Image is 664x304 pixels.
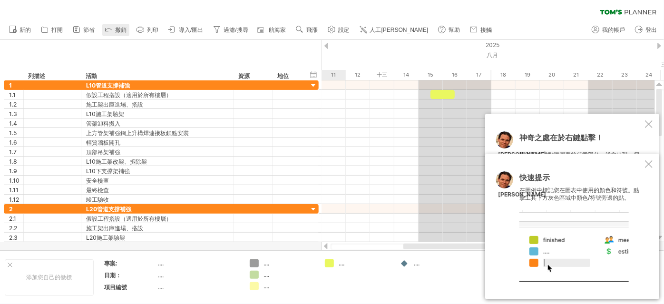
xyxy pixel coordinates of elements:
[115,27,127,33] font: 撤銷
[102,24,129,36] a: 撤銷
[477,71,482,78] font: 17
[597,71,604,78] font: 22
[7,24,34,36] a: 新的
[86,82,130,89] font: L10管道支撐補強
[27,274,72,281] font: 添加您自己的徽標
[277,72,289,79] font: 地位
[339,260,344,267] font: ....
[158,260,164,267] font: ....
[256,24,289,36] a: 航海家
[86,120,120,127] font: 管架卸料搬入
[637,70,661,80] div: 2025年8月24日星期日
[540,70,564,80] div: 2025年8月20日星期三
[338,27,350,33] font: 設定
[370,70,394,80] div: 2025年8月13日星期三
[86,148,120,156] font: 頂部吊架補強
[147,27,158,33] font: 列印
[211,24,251,36] a: 過濾/搜尋
[86,129,189,137] font: 上方管架補強鋼上升構焊連接板鎖點安裝
[519,173,550,182] font: 快速提示
[9,139,17,146] font: 1.6
[9,148,17,156] font: 1.7
[86,225,143,232] font: 施工架出庫進場、搭設
[9,225,17,232] font: 2.2
[83,27,95,33] font: 節省
[487,51,498,59] font: 八月
[486,41,500,49] font: 2025
[86,234,125,241] font: L20施工架驗架
[9,167,17,175] font: 1.9
[588,70,613,80] div: 2025年8月22日星期五
[264,271,269,278] font: ....
[86,206,131,213] font: L20管道支撐補強
[449,27,460,33] font: 幫助
[498,151,546,158] font: [PERSON_NAME]
[9,177,20,184] font: 1.10
[269,27,286,33] font: 航海家
[491,70,516,80] div: 2025年8月18日星期一
[224,27,248,33] font: 過濾/搜尋
[158,284,164,291] font: ....
[20,27,31,33] font: 新的
[519,186,639,202] font: 在圖例中標記您在圖表中使用的顏色和符號。點擊工具下方灰色區域中顏色/符號旁邊的點。
[370,27,429,33] font: 人工[PERSON_NAME]
[9,206,13,213] font: 2
[264,283,269,290] font: ....
[70,24,98,36] a: 節省
[645,71,652,78] font: 24
[574,71,579,78] font: 21
[293,24,321,36] a: 飛漲
[519,151,639,166] font: 用滑鼠右鍵點選圖表的任意部分，就會出現一個包含所有可用選項的選單。
[9,129,17,137] font: 1.5
[525,71,531,78] font: 19
[9,234,18,241] font: 2.3
[443,70,467,80] div: 2025年8月16日星期六
[86,215,172,222] font: 假設工程搭設（適用於所有樓層）
[9,120,17,127] font: 1.4
[158,272,164,279] font: ....
[9,186,19,194] font: 1.11
[394,70,419,80] div: 2025年8月14日星期四
[39,24,66,36] a: 打開
[498,191,546,198] font: [PERSON_NAME]
[166,24,206,36] a: 導入/匯出
[264,260,269,267] font: ....
[86,91,172,98] font: 假設工程搭設（適用於所有樓層）
[564,70,588,80] div: 2025年8月21日星期四
[86,167,130,175] font: L10下支撐架補強
[645,27,657,33] font: 登出
[404,71,410,78] font: 14
[9,110,17,118] font: 1.3
[9,196,19,203] font: 1.12
[589,24,628,36] a: 我的帳戶
[306,27,318,33] font: 飛漲
[86,72,97,79] font: 活動
[322,70,346,80] div: 2025年8月11日星期一
[134,24,161,36] a: 列印
[9,215,16,222] font: 2.1
[549,71,556,78] font: 20
[86,158,147,165] font: L10施工架改架、拆除架
[86,139,120,146] font: 輕質牆板開孔
[414,260,420,267] font: ....
[179,27,203,33] font: 導入/匯出
[325,24,352,36] a: 設定
[346,70,370,80] div: 2025年8月12日星期二
[9,158,17,165] font: 1.8
[9,101,17,108] font: 1.2
[468,24,495,36] a: 接觸
[86,186,109,194] font: 最終檢查
[357,24,431,36] a: 人工[PERSON_NAME]
[602,27,625,33] font: 我的帳戶
[86,196,109,203] font: 竣工驗收
[332,71,336,78] font: 11
[480,27,492,33] font: 接觸
[86,177,109,184] font: 安全檢查
[613,70,637,80] div: 2025年8月23日星期六
[86,110,124,118] font: L10施工架驗架
[51,27,63,33] font: 打開
[519,133,603,142] font: 神奇之處在於右鍵點擊！
[9,82,12,89] font: 1
[428,71,434,78] font: 15
[501,71,507,78] font: 18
